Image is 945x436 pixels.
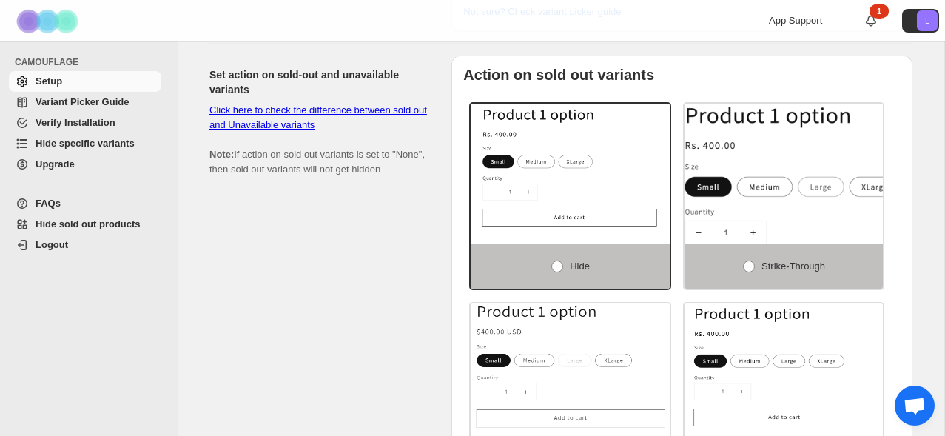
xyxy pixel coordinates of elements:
span: Verify Installation [36,117,115,128]
span: Hide sold out products [36,218,141,229]
span: If action on sold out variants is set to "None", then sold out variants will not get hidden [209,104,427,175]
a: Verify Installation [9,113,161,133]
span: Hide specific variants [36,138,135,149]
span: FAQs [36,198,61,209]
span: Setup [36,76,62,87]
a: Setup [9,71,161,92]
a: Chat abierto [895,386,935,426]
span: Upgrade [36,158,75,170]
span: App Support [769,15,822,26]
span: Strike-through [761,261,825,272]
b: Action on sold out variants [463,67,654,83]
h2: Set action on sold-out and unavailable variants [209,67,428,97]
button: Avatar with initials L [902,9,939,33]
span: Variant Picker Guide [36,96,129,107]
text: L [925,16,929,25]
a: Variant Picker Guide [9,92,161,113]
b: Note: [209,149,234,160]
div: 1 [870,4,889,19]
img: Strike-through + Disabled [471,303,670,429]
span: Hide [570,261,590,272]
a: Hide sold out products [9,214,161,235]
a: FAQs [9,193,161,214]
img: Camouflage [12,1,86,41]
a: Hide specific variants [9,133,161,154]
a: Logout [9,235,161,255]
a: Upgrade [9,154,161,175]
img: Hide [471,104,670,229]
span: Logout [36,239,68,250]
img: None [685,303,884,429]
span: CAMOUFLAGE [15,56,167,68]
a: Click here to check the difference between sold out and Unavailable variants [209,104,427,130]
span: Avatar with initials L [917,10,938,31]
a: 1 [864,13,878,28]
